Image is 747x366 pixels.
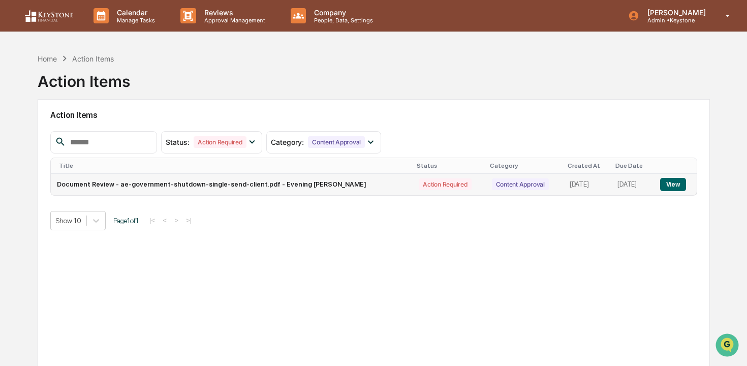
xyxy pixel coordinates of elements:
[419,178,471,190] div: Action Required
[10,148,18,157] div: 🔎
[109,8,160,17] p: Calendar
[568,162,608,169] div: Created At
[72,54,114,63] div: Action Items
[10,129,18,137] div: 🖐️
[194,136,246,148] div: Action Required
[10,21,185,38] p: How can we help?
[113,217,139,225] span: Page 1 of 1
[109,17,160,24] p: Manage Tasks
[611,174,653,195] td: [DATE]
[72,172,123,180] a: Powered byPylon
[183,216,195,225] button: >|
[660,180,686,188] a: View
[51,174,413,195] td: Document Review - ae-government-shutdown-single-send-client.pdf - Evening [PERSON_NAME]
[6,143,68,162] a: 🔎Data Lookup
[196,17,270,24] p: Approval Management
[38,54,57,63] div: Home
[308,136,365,148] div: Content Approval
[166,138,190,146] span: Status :
[173,81,185,93] button: Start new chat
[306,17,378,24] p: People, Data, Settings
[10,78,28,96] img: 1746055101610-c473b297-6a78-478c-a979-82029cc54cd1
[171,216,181,225] button: >
[660,178,686,191] button: View
[492,178,549,190] div: Content Approval
[59,162,409,169] div: Title
[35,88,129,96] div: We're available if you need us!
[24,10,73,22] img: logo
[615,162,649,169] div: Due Date
[101,172,123,180] span: Pylon
[20,128,66,138] span: Preclearance
[417,162,481,169] div: Status
[35,78,167,88] div: Start new chat
[196,8,270,17] p: Reviews
[271,138,304,146] span: Category :
[6,124,70,142] a: 🖐️Preclearance
[38,64,130,90] div: Action Items
[714,332,742,360] iframe: Open customer support
[146,216,158,225] button: |<
[639,17,711,24] p: Admin • Keystone
[50,110,697,120] h2: Action Items
[306,8,378,17] p: Company
[20,147,64,158] span: Data Lookup
[639,8,711,17] p: [PERSON_NAME]
[490,162,559,169] div: Category
[564,174,612,195] td: [DATE]
[160,216,170,225] button: <
[70,124,130,142] a: 🗄️Attestations
[74,129,82,137] div: 🗄️
[84,128,126,138] span: Attestations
